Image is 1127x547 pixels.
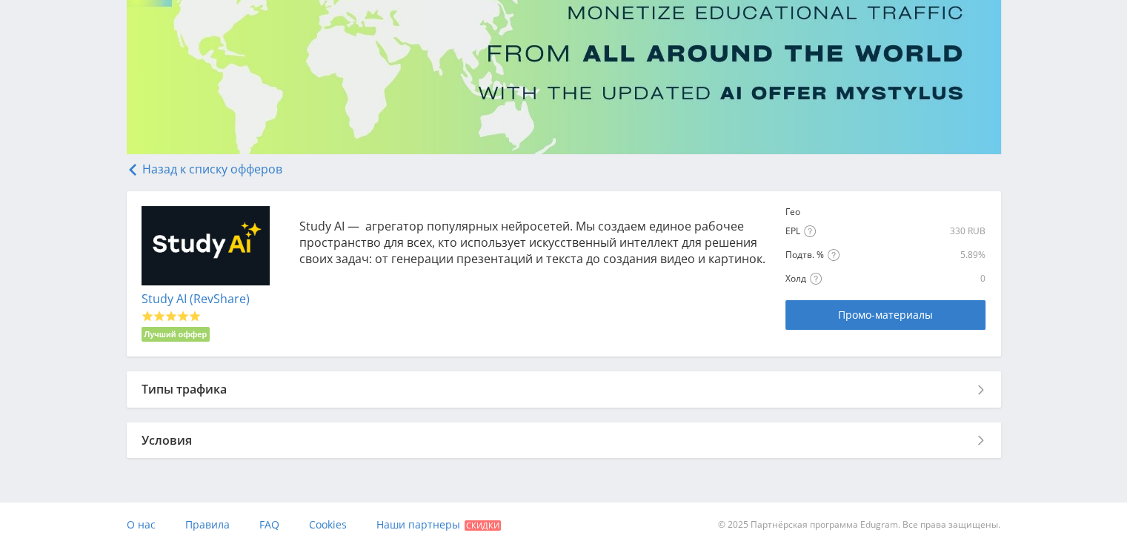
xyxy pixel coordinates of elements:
[376,517,460,531] span: Наши партнеры
[785,249,918,262] div: Подтв. %
[185,517,230,531] span: Правила
[836,225,985,237] div: 330 RUB
[259,503,279,547] a: FAQ
[921,273,985,285] div: 0
[838,309,933,321] span: Промо-материалы
[299,218,771,267] p: Study AI — агрегатор популярных нейросетей. Мы создаем единое рабочее пространство для всех, кто ...
[785,300,985,330] a: Промо-материалы
[785,206,833,218] div: Гео
[571,503,1000,547] div: © 2025 Партнёрская программа Edugram. Все права защищены.
[127,517,156,531] span: О нас
[142,206,270,286] img: 26da8b37dabeab13929e644082f29e99.jpg
[127,422,1001,458] div: Условия
[127,371,1001,407] div: Типы трафика
[785,225,833,238] div: EPL
[376,503,501,547] a: Наши партнеры Скидки
[127,161,282,177] a: Назад к списку офферов
[465,520,501,531] span: Скидки
[259,517,279,531] span: FAQ
[142,291,250,307] a: Study AI (RevShare)
[142,327,210,342] li: Лучший оффер
[309,517,347,531] span: Cookies
[185,503,230,547] a: Правила
[921,249,985,261] div: 5.89%
[785,273,918,285] div: Холд
[309,503,347,547] a: Cookies
[127,503,156,547] a: О нас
